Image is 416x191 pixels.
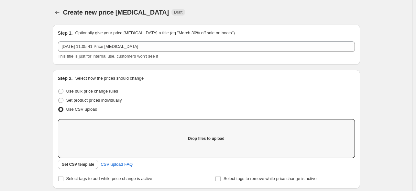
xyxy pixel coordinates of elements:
[58,54,158,59] span: This title is just for internal use, customers won't see it
[62,162,94,167] span: Get CSV template
[174,10,182,15] span: Draft
[66,107,97,112] span: Use CSV upload
[194,134,218,143] button: Add files
[198,136,214,141] span: Add files
[66,89,118,94] span: Use bulk price change rules
[75,75,144,82] p: Select how the prices should change
[224,176,317,181] span: Select tags to remove while price change is active
[97,159,137,170] a: CSV upload FAQ
[75,30,235,36] p: Optionally give your price [MEDICAL_DATA] a title (eg "March 30% off sale on boots")
[66,98,122,103] span: Set product prices individually
[53,8,62,17] button: Price change jobs
[58,41,355,52] input: 30% off holiday sale
[58,30,73,36] h2: Step 1.
[63,9,169,16] span: Create new price [MEDICAL_DATA]
[58,75,73,82] h2: Step 2.
[66,176,152,181] span: Select tags to add while price change is active
[101,161,133,168] span: CSV upload FAQ
[58,160,98,169] button: Get CSV template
